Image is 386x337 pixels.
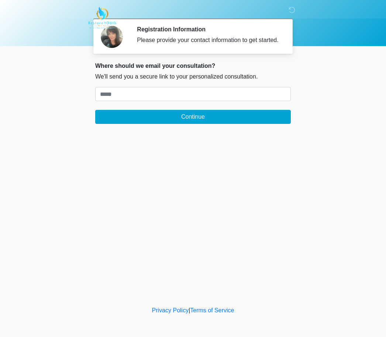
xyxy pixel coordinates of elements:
p: We'll send you a secure link to your personalized consultation. [95,72,291,81]
a: | [189,307,190,313]
img: Restore YOUth Med Spa Logo [88,6,116,30]
img: Agent Avatar [101,26,123,48]
button: Continue [95,110,291,124]
a: Terms of Service [190,307,234,313]
a: Privacy Policy [152,307,189,313]
div: Please provide your contact information to get started. [137,36,280,45]
h2: Where should we email your consultation? [95,62,291,69]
